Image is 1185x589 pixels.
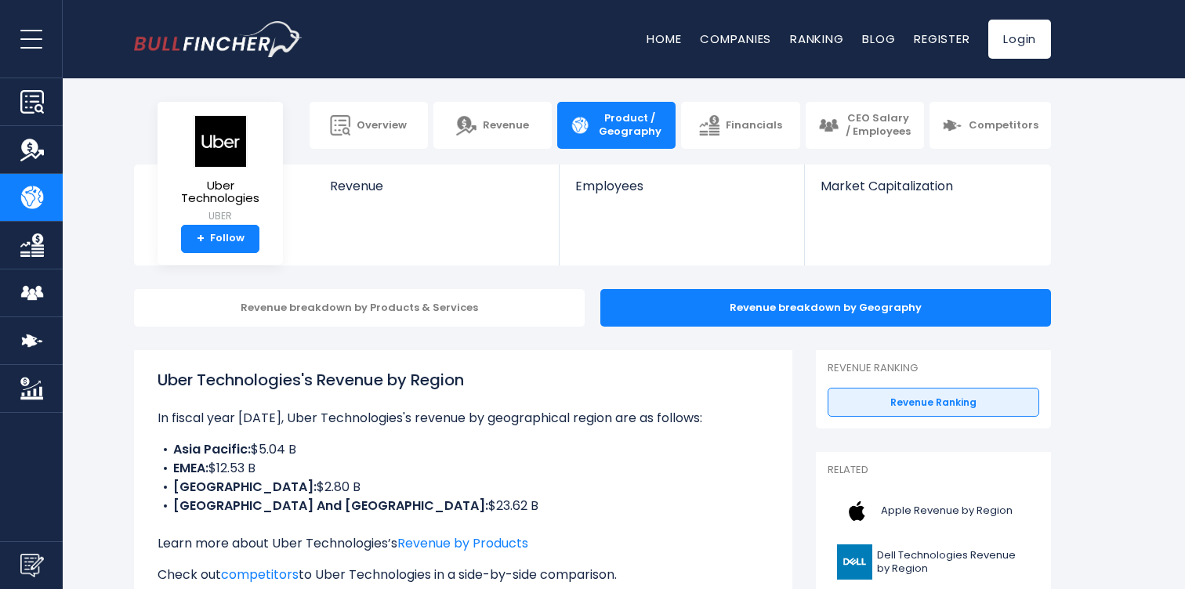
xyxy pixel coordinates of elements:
[647,31,681,47] a: Home
[158,566,769,584] p: Check out to Uber Technologies in a side-by-side comparison.
[158,409,769,428] p: In fiscal year [DATE], Uber Technologies's revenue by geographical region are as follows:
[828,388,1039,417] a: Revenue Ranking
[828,362,1039,375] p: Revenue Ranking
[197,232,205,246] strong: +
[596,112,663,139] span: Product / Geography
[169,114,271,225] a: Uber Technologies UBER
[221,566,299,584] a: competitors
[600,289,1051,327] div: Revenue breakdown by Geography
[862,31,895,47] a: Blog
[181,225,259,253] a: +Follow
[700,31,771,47] a: Companies
[805,164,1049,220] a: Market Capitalization
[881,504,1013,518] span: Apple Revenue by Region
[837,493,876,529] img: AAPL logo
[560,164,803,220] a: Employees
[681,102,799,149] a: Financials
[173,497,488,515] b: [GEOGRAPHIC_DATA] And [GEOGRAPHIC_DATA]:
[173,478,317,496] b: [GEOGRAPHIC_DATA]:
[433,102,552,149] a: Revenue
[914,31,969,47] a: Register
[877,549,1030,576] span: Dell Technologies Revenue by Region
[158,440,769,459] li: $5.04 B
[726,119,782,132] span: Financials
[158,497,769,515] li: $23.62 B
[828,540,1039,584] a: Dell Technologies Revenue by Region
[158,459,769,478] li: $12.53 B
[821,179,1034,193] span: Market Capitalization
[310,102,428,149] a: Overview
[557,102,676,149] a: Product / Geography
[330,179,544,193] span: Revenue
[158,534,769,553] p: Learn more about Uber Technologies’s
[357,119,407,132] span: Overview
[828,490,1039,533] a: Apple Revenue by Region
[158,478,769,497] li: $2.80 B
[170,209,270,223] small: UBER
[173,440,251,458] b: Asia Pacific:
[397,534,528,552] a: Revenue by Products
[483,119,529,132] span: Revenue
[134,21,303,57] a: Go to homepage
[134,21,303,57] img: bullfincher logo
[170,179,270,205] span: Uber Technologies
[790,31,843,47] a: Ranking
[988,20,1051,59] a: Login
[158,368,769,392] h1: Uber Technologies's Revenue by Region
[969,119,1038,132] span: Competitors
[575,179,788,193] span: Employees
[173,459,208,477] b: EMEA:
[134,289,585,327] div: Revenue breakdown by Products & Services
[837,544,872,580] img: DELL logo
[806,102,924,149] a: CEO Salary / Employees
[930,102,1051,149] a: Competitors
[845,112,911,139] span: CEO Salary / Employees
[314,164,560,220] a: Revenue
[828,464,1039,477] p: Related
